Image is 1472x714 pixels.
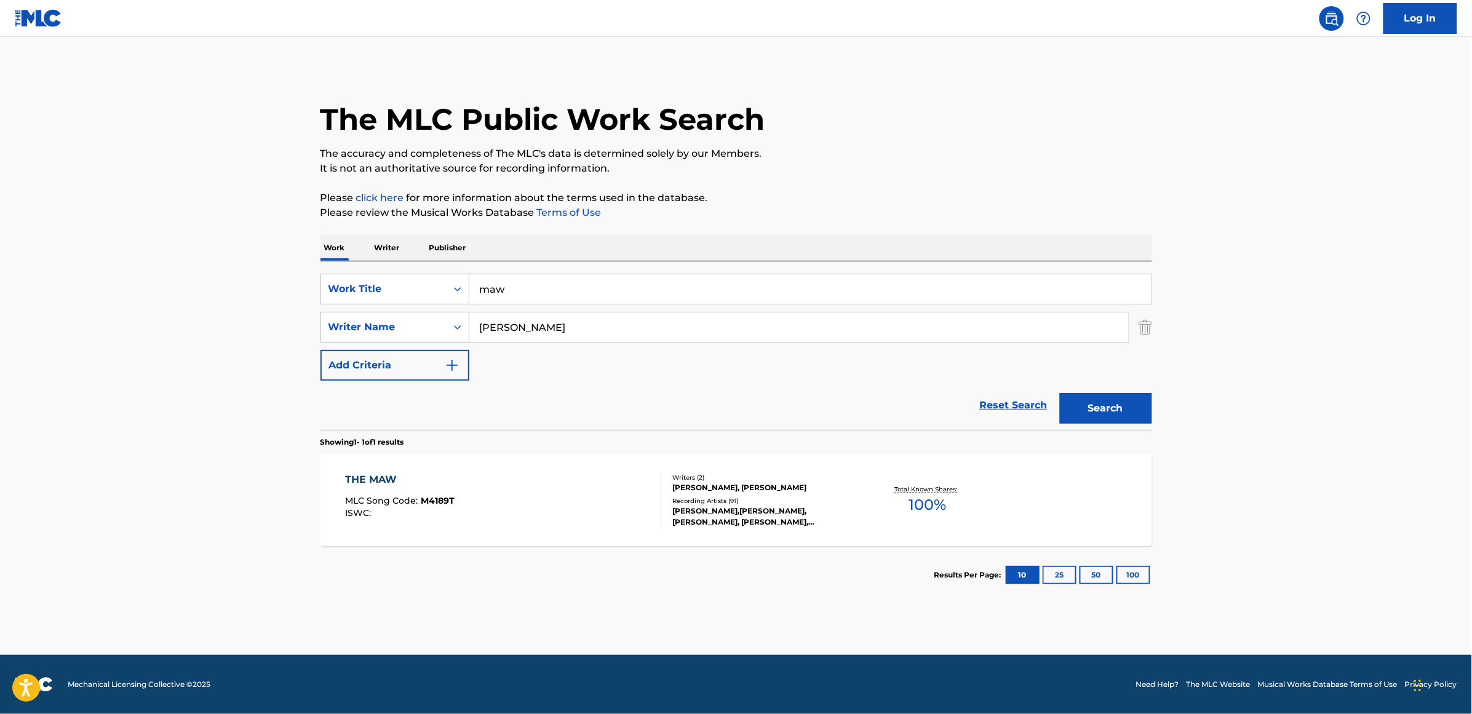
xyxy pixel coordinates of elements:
[320,101,765,138] h1: The MLC Public Work Search
[1116,566,1150,584] button: 100
[535,207,602,218] a: Terms of Use
[909,494,947,516] span: 100 %
[1139,312,1152,343] img: Delete Criterion
[1187,679,1251,690] a: The MLC Website
[345,507,374,518] span: ISWC :
[673,506,859,528] div: [PERSON_NAME],[PERSON_NAME], [PERSON_NAME], [PERSON_NAME], [PERSON_NAME], [PERSON_NAME], [PERSON_...
[328,320,439,335] div: Writer Name
[673,473,859,482] div: Writers ( 2 )
[15,677,53,692] img: logo
[1405,679,1457,690] a: Privacy Policy
[1383,3,1457,34] a: Log In
[320,350,469,381] button: Add Criteria
[320,437,404,448] p: Showing 1 - 1 of 1 results
[320,146,1152,161] p: The accuracy and completeness of The MLC's data is determined solely by our Members.
[328,282,439,296] div: Work Title
[1006,566,1040,584] button: 10
[673,496,859,506] div: Recording Artists ( 91 )
[1136,679,1179,690] a: Need Help?
[345,495,421,506] span: MLC Song Code :
[1324,11,1339,26] img: search
[421,495,455,506] span: M4189T
[345,472,455,487] div: THE MAW
[15,9,62,27] img: MLC Logo
[673,482,859,493] div: [PERSON_NAME], [PERSON_NAME]
[320,191,1152,205] p: Please for more information about the terms used in the database.
[1258,679,1398,690] a: Musical Works Database Terms of Use
[426,235,470,261] p: Publisher
[1414,667,1422,704] div: Drag
[1356,11,1371,26] img: help
[320,161,1152,176] p: It is not an authoritative source for recording information.
[320,274,1152,430] form: Search Form
[1410,655,1472,714] iframe: Chat Widget
[974,392,1054,419] a: Reset Search
[1043,566,1076,584] button: 25
[934,569,1005,581] p: Results Per Page:
[1351,6,1376,31] div: Help
[1080,566,1113,584] button: 50
[320,235,349,261] p: Work
[895,485,961,494] p: Total Known Shares:
[371,235,404,261] p: Writer
[445,358,460,373] img: 9d2ae6d4665cec9f34b9.svg
[356,192,404,204] a: click here
[320,205,1152,220] p: Please review the Musical Works Database
[1319,6,1344,31] a: Public Search
[68,679,210,690] span: Mechanical Licensing Collective © 2025
[320,454,1152,546] a: THE MAWMLC Song Code:M4189TISWC:Writers (2)[PERSON_NAME], [PERSON_NAME]Recording Artists (91)[PER...
[1060,393,1152,424] button: Search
